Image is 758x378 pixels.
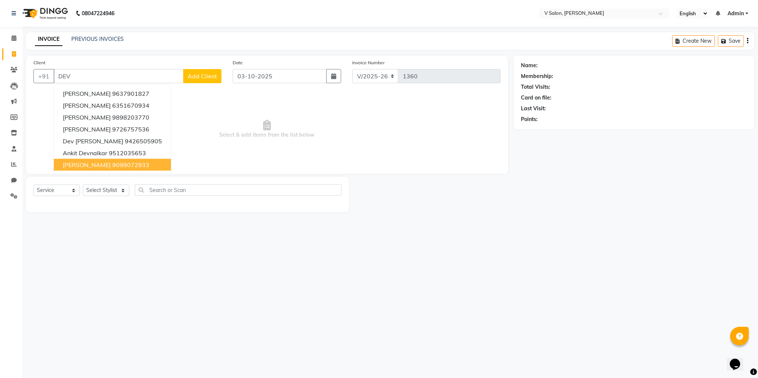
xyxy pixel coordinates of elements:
[112,126,149,133] ngb-highlight: 9726757536
[233,59,243,66] label: Date
[33,92,501,166] span: Select & add items from the list below
[183,69,221,83] button: Add Client
[63,102,111,109] span: [PERSON_NAME]
[71,36,124,42] a: PREVIOUS INVOICES
[19,3,70,24] img: logo
[125,137,162,145] ngb-highlight: 9426505905
[112,114,149,121] ngb-highlight: 9898203770
[521,105,546,113] div: Last Visit:
[82,3,114,24] b: 08047224946
[521,62,538,69] div: Name:
[63,90,111,97] span: [PERSON_NAME]
[521,94,551,102] div: Card on file:
[112,102,149,109] ngb-highlight: 6351670934
[728,10,744,17] span: Admin
[33,59,45,66] label: Client
[54,69,184,83] input: Search by Name/Mobile/Email/Code
[63,114,111,121] span: [PERSON_NAME]
[109,149,146,157] ngb-highlight: 9512035653
[112,161,149,169] ngb-highlight: 9099072933
[63,161,111,169] span: [PERSON_NAME]
[63,126,111,133] span: [PERSON_NAME]
[718,35,744,47] button: Save
[521,72,553,80] div: Membership:
[352,59,385,66] label: Invoice Number
[35,33,62,46] a: INVOICE
[188,72,217,80] span: Add Client
[521,115,538,123] div: Points:
[63,149,107,157] span: ankit devnalkar
[521,83,550,91] div: Total Visits:
[63,137,123,145] span: dev [PERSON_NAME]
[33,69,54,83] button: +91
[727,348,751,371] iframe: chat widget
[63,173,111,180] span: [PERSON_NAME]
[135,184,341,196] input: Search or Scan
[112,173,149,180] ngb-highlight: 9998321839
[672,35,715,47] button: Create New
[112,90,149,97] ngb-highlight: 9637901827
